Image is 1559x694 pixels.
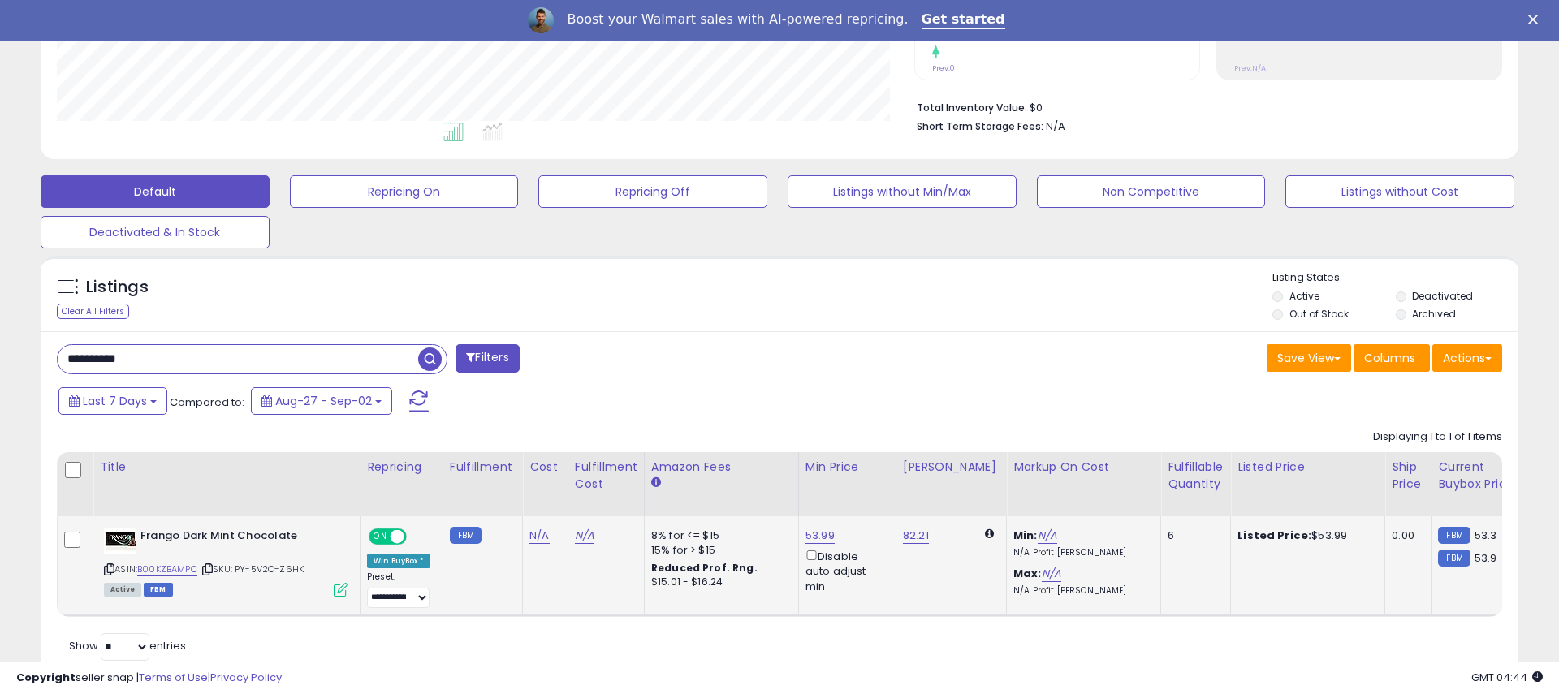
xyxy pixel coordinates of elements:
[528,7,554,33] img: Profile image for Adrian
[370,530,391,544] span: ON
[367,459,436,476] div: Repricing
[1289,307,1349,321] label: Out of Stock
[651,476,661,490] small: Amazon Fees.
[104,583,141,597] span: All listings currently available for purchase on Amazon
[1285,175,1514,208] button: Listings without Cost
[200,563,304,575] span: | SKU: PY-5V2O-Z6HK
[529,528,549,544] a: N/A
[1237,528,1311,543] b: Listed Price:
[1042,566,1061,582] a: N/A
[1007,452,1161,516] th: The percentage added to the cost of goods (COGS) that forms the calculator for Min & Max prices.
[139,670,208,685] a: Terms of Use
[903,459,1000,476] div: [PERSON_NAME]
[805,547,883,594] div: Disable auto adjust min
[917,101,1027,114] b: Total Inventory Value:
[144,583,173,597] span: FBM
[1013,547,1148,558] p: N/A Profit [PERSON_NAME]
[210,670,282,685] a: Privacy Policy
[1237,459,1378,476] div: Listed Price
[41,216,270,248] button: Deactivated & In Stock
[567,11,908,28] div: Boost your Walmart sales with AI-powered repricing.
[1013,459,1154,476] div: Markup on Cost
[1168,528,1218,543] div: 6
[1037,175,1266,208] button: Non Competitive
[251,387,392,415] button: Aug-27 - Sep-02
[788,175,1017,208] button: Listings without Min/Max
[651,528,786,543] div: 8% for <= $15
[170,394,244,410] span: Compared to:
[651,575,786,589] div: $15.01 - $16.24
[1438,527,1470,544] small: FBM
[1237,528,1372,543] div: $53.99
[529,459,561,476] div: Cost
[575,459,637,493] div: Fulfillment Cost
[367,571,430,608] div: Preset:
[1392,459,1424,493] div: Ship Price
[1412,307,1456,321] label: Archived
[1432,344,1502,372] button: Actions
[16,670,282,686] div: seller snap | |
[83,393,147,409] span: Last 7 Days
[1168,459,1224,493] div: Fulfillable Quantity
[1267,344,1351,372] button: Save View
[1289,289,1319,303] label: Active
[1471,670,1543,685] span: 2025-09-10 04:44 GMT
[1038,528,1057,544] a: N/A
[104,528,348,595] div: ASIN:
[805,528,835,544] a: 53.99
[69,638,186,653] span: Show: entries
[275,393,372,409] span: Aug-27 - Sep-02
[1528,15,1544,24] div: Close
[1373,429,1502,445] div: Displaying 1 to 1 of 1 items
[932,63,955,73] small: Prev: 0
[1046,119,1065,134] span: N/A
[917,97,1490,116] li: $0
[58,387,167,415] button: Last 7 Days
[450,527,482,544] small: FBM
[1412,289,1473,303] label: Deactivated
[1013,528,1038,543] b: Min:
[651,459,792,476] div: Amazon Fees
[651,561,758,575] b: Reduced Prof. Rng.
[367,554,430,568] div: Win BuyBox *
[16,670,76,685] strong: Copyright
[1438,459,1522,493] div: Current Buybox Price
[104,528,136,554] img: 41fASUz-GsL._SL40_.jpg
[1364,350,1415,366] span: Columns
[1354,344,1430,372] button: Columns
[538,175,767,208] button: Repricing Off
[922,11,1005,29] a: Get started
[137,563,197,576] a: B00KZBAMPC
[1013,585,1148,597] p: N/A Profit [PERSON_NAME]
[86,276,149,299] h5: Listings
[41,175,270,208] button: Default
[404,530,430,544] span: OFF
[903,528,929,544] a: 82.21
[1272,270,1518,286] p: Listing States:
[917,119,1043,133] b: Short Term Storage Fees:
[140,528,338,548] b: Frango Dark Mint Chocolate
[805,459,889,476] div: Min Price
[100,459,353,476] div: Title
[1475,528,1497,543] span: 53.3
[290,175,519,208] button: Repricing On
[1234,63,1266,73] small: Prev: N/A
[1438,550,1470,567] small: FBM
[456,344,519,373] button: Filters
[1392,528,1419,543] div: 0.00
[1013,566,1042,581] b: Max:
[57,304,129,319] div: Clear All Filters
[651,543,786,558] div: 15% for > $15
[575,528,594,544] a: N/A
[450,459,516,476] div: Fulfillment
[1475,550,1497,566] span: 53.9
